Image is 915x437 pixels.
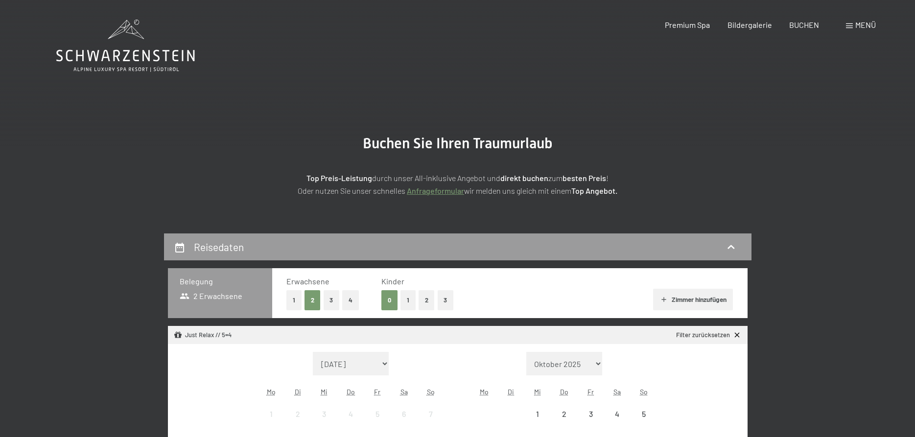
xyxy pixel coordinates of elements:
[381,290,398,310] button: 0
[418,410,443,435] div: 7
[381,276,404,286] span: Kinder
[524,401,551,427] div: Anreise nicht möglich
[400,388,408,396] abbr: Samstag
[551,401,577,427] div: Thu Oct 02 2025
[338,401,364,427] div: Anreise nicht möglich
[525,410,550,435] div: 1
[400,290,416,310] button: 1
[789,20,819,29] a: BUCHEN
[194,241,244,253] h2: Reisedaten
[392,410,416,435] div: 6
[427,388,435,396] abbr: Sonntag
[311,401,337,427] div: Wed Sep 03 2025
[727,20,772,29] a: Bildergalerie
[286,290,302,310] button: 1
[365,410,390,435] div: 5
[577,401,604,427] div: Fri Oct 03 2025
[417,401,444,427] div: Sun Sep 07 2025
[213,172,703,197] p: durch unser All-inklusive Angebot und zum ! Oder nutzen Sie unser schnelles wir melden uns gleich...
[552,410,576,435] div: 2
[631,401,657,427] div: Sun Oct 05 2025
[312,410,336,435] div: 3
[180,291,243,301] span: 2 Erwachsene
[613,388,621,396] abbr: Samstag
[347,388,355,396] abbr: Donnerstag
[438,290,454,310] button: 3
[631,401,657,427] div: Anreise nicht möglich
[587,388,594,396] abbr: Freitag
[267,388,276,396] abbr: Montag
[578,410,603,435] div: 3
[305,290,321,310] button: 2
[632,410,656,435] div: 5
[480,388,489,396] abbr: Montag
[855,20,876,29] span: Menü
[571,186,617,195] strong: Top Angebot.
[391,401,417,427] div: Anreise nicht möglich
[508,388,514,396] abbr: Dienstag
[604,401,631,427] div: Sat Oct 04 2025
[284,401,311,427] div: Tue Sep 02 2025
[417,401,444,427] div: Anreise nicht möglich
[342,290,359,310] button: 4
[364,401,391,427] div: Anreise nicht möglich
[339,410,363,435] div: 4
[321,388,328,396] abbr: Mittwoch
[604,401,631,427] div: Anreise nicht möglich
[295,388,301,396] abbr: Dienstag
[577,401,604,427] div: Anreise nicht möglich
[364,401,391,427] div: Fri Sep 05 2025
[640,388,648,396] abbr: Sonntag
[524,401,551,427] div: Wed Oct 01 2025
[285,410,310,435] div: 2
[563,173,606,183] strong: besten Preis
[174,331,182,339] svg: Angebot/Paket
[306,173,372,183] strong: Top Preis-Leistung
[391,401,417,427] div: Sat Sep 06 2025
[419,290,435,310] button: 2
[324,290,340,310] button: 3
[653,289,733,310] button: Zimmer hinzufügen
[284,401,311,427] div: Anreise nicht möglich
[534,388,541,396] abbr: Mittwoch
[551,401,577,427] div: Anreise nicht möglich
[676,331,741,340] a: Filter zurücksetzen
[338,401,364,427] div: Thu Sep 04 2025
[363,135,553,152] span: Buchen Sie Ihren Traumurlaub
[286,276,329,286] span: Erwachsene
[500,173,548,183] strong: direkt buchen
[407,186,464,195] a: Anfrageformular
[311,401,337,427] div: Anreise nicht möglich
[560,388,568,396] abbr: Donnerstag
[665,20,710,29] a: Premium Spa
[259,410,283,435] div: 1
[174,331,232,340] div: Just Relax // 5=4
[605,410,630,435] div: 4
[258,401,284,427] div: Mon Sep 01 2025
[374,388,380,396] abbr: Freitag
[258,401,284,427] div: Anreise nicht möglich
[180,276,260,287] h3: Belegung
